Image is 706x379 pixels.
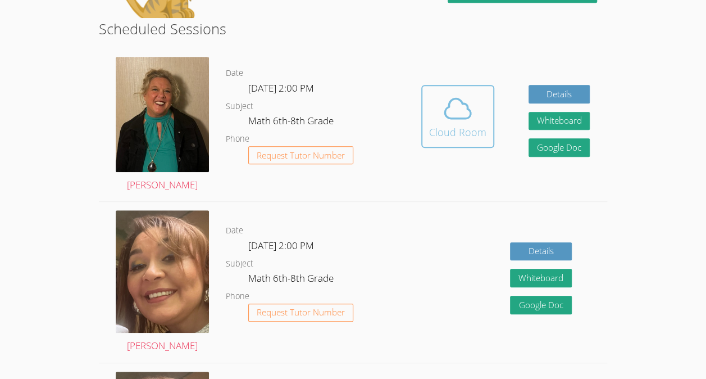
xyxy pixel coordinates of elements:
[510,242,572,261] a: Details
[226,100,253,114] dt: Subject
[116,210,209,333] img: IMG_0482.jpeg
[226,66,243,80] dt: Date
[226,257,253,271] dt: Subject
[529,112,590,130] button: Whiteboard
[529,85,590,103] a: Details
[421,85,494,148] button: Cloud Room
[257,308,345,317] span: Request Tutor Number
[116,210,209,354] a: [PERSON_NAME]
[248,304,353,322] button: Request Tutor Number
[510,296,572,314] a: Google Doc
[248,82,314,94] span: [DATE] 2:00 PM
[429,124,486,140] div: Cloud Room
[248,270,336,290] dd: Math 6th-8th Grade
[226,290,249,304] dt: Phone
[510,269,572,287] button: Whiteboard
[99,18,607,39] h2: Scheduled Sessions
[116,57,209,172] img: IMG_0043.jpeg
[226,132,249,146] dt: Phone
[226,224,243,238] dt: Date
[257,151,345,160] span: Request Tutor Number
[248,239,314,252] span: [DATE] 2:00 PM
[248,146,353,165] button: Request Tutor Number
[248,113,336,132] dd: Math 6th-8th Grade
[116,57,209,193] a: [PERSON_NAME]
[529,138,590,157] a: Google Doc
